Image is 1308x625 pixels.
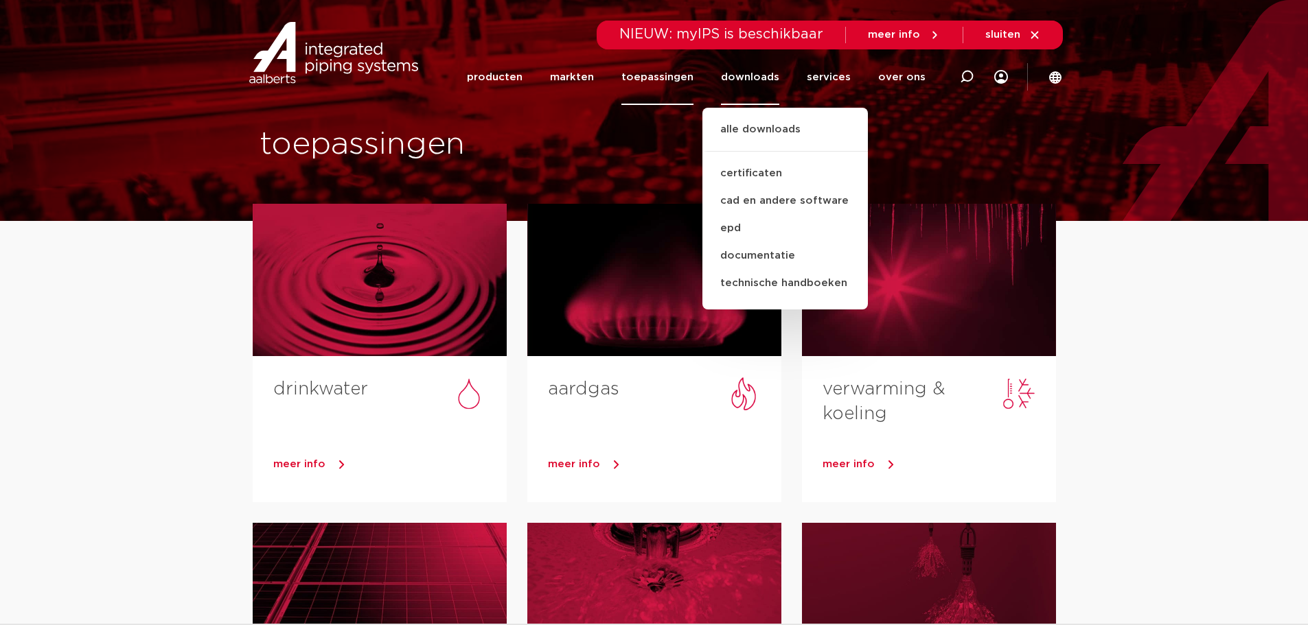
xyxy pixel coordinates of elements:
[467,49,926,105] nav: Menu
[273,380,368,398] a: drinkwater
[807,49,851,105] a: services
[702,270,868,297] a: technische handboeken
[868,29,941,41] a: meer info
[702,215,868,242] a: epd
[548,380,619,398] a: aardgas
[550,49,594,105] a: markten
[721,49,779,105] a: downloads
[702,187,868,215] a: cad en andere software
[985,30,1020,40] span: sluiten
[823,380,945,423] a: verwarming & koeling
[260,123,647,167] h1: toepassingen
[868,30,920,40] span: meer info
[702,242,868,270] a: documentatie
[878,49,926,105] a: over ons
[467,49,523,105] a: producten
[702,160,868,187] a: certificaten
[621,49,693,105] a: toepassingen
[273,454,507,475] a: meer info
[273,459,325,469] span: meer info
[823,454,1056,475] a: meer info
[994,49,1008,105] div: my IPS
[619,27,823,41] span: NIEUW: myIPS is beschikbaar
[548,454,781,475] a: meer info
[548,459,600,469] span: meer info
[985,29,1041,41] a: sluiten
[702,121,868,152] a: alle downloads
[823,459,875,469] span: meer info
